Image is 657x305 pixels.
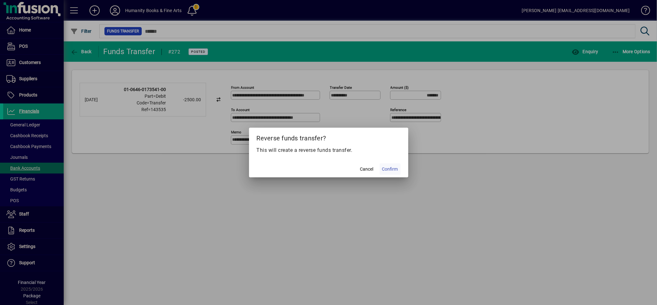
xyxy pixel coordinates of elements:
button: Cancel [357,163,377,175]
span: Confirm [382,166,398,173]
button: Confirm [380,163,401,175]
span: Cancel [360,166,374,173]
p: This will create a reverse funds transfer. [257,146,401,154]
h2: Reverse funds transfer? [249,128,408,146]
